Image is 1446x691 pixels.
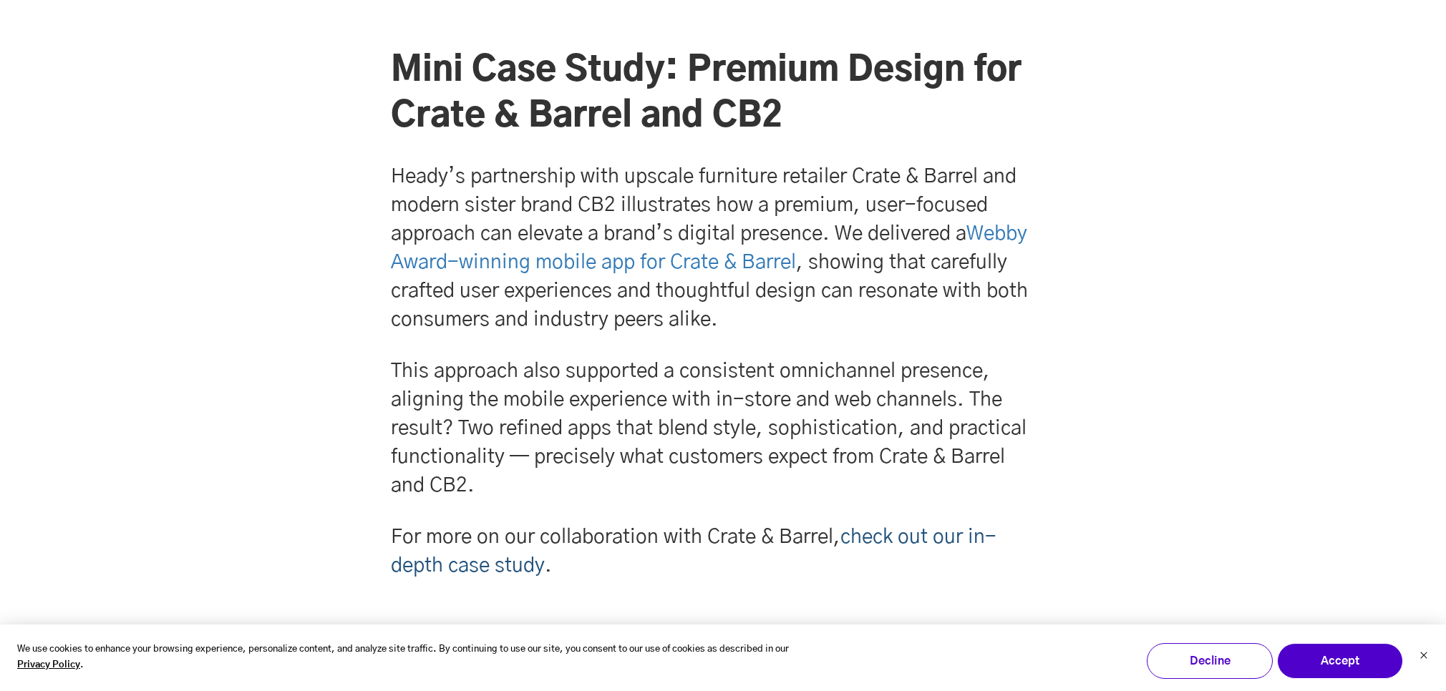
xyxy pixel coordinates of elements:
a: Privacy Policy [17,657,80,674]
button: Accept [1277,643,1403,679]
button: Decline [1147,643,1273,679]
button: Dismiss cookie banner [1420,650,1428,665]
h5: Heady’s partnership with upscale furniture retailer Crate & Barrel and modern sister brand CB2 il... [391,162,1032,334]
h2: Mini Case Study: Premium Design for Crate & Barrel and CB2 [391,48,1032,139]
p: We use cookies to enhance your browsing experience, personalize content, and analyze site traffic... [17,642,850,675]
h5: This approach also supported a consistent omnichannel presence, aligning the mobile experience wi... [391,357,1032,500]
h5: For more on our collaboration with Crate & Barrel, . [391,523,1032,580]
